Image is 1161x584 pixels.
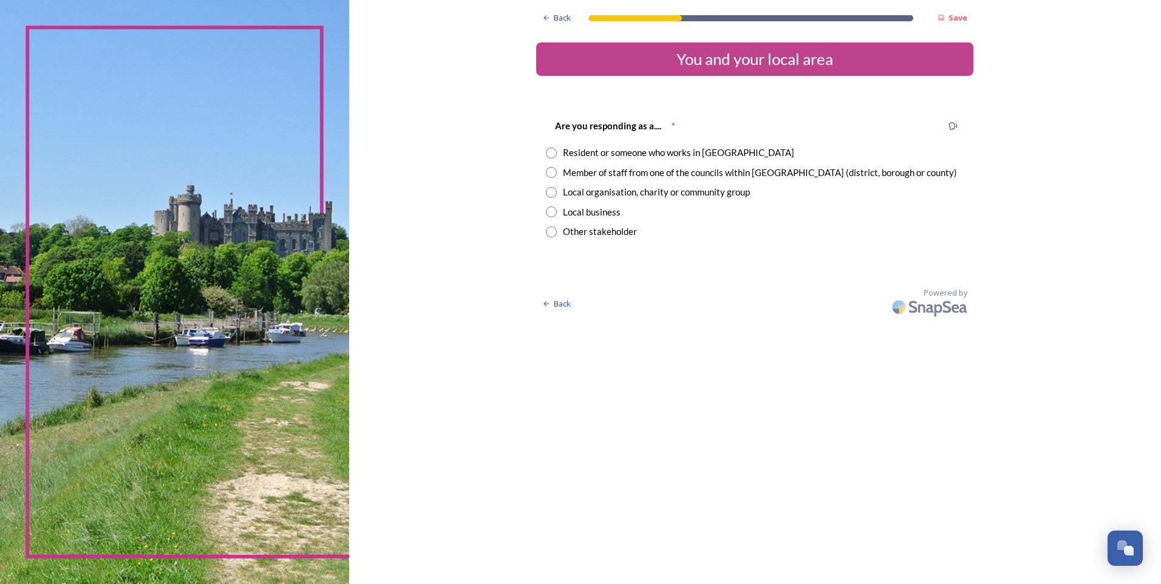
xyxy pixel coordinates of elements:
[563,146,794,160] div: Resident or someone who works in [GEOGRAPHIC_DATA]
[888,293,973,321] img: SnapSea Logo
[948,12,967,23] strong: Save
[554,12,571,24] span: Back
[541,47,969,71] div: You and your local area
[555,120,661,131] strong: Are you responding as a....
[554,298,571,310] span: Back
[563,205,621,219] div: Local business
[563,225,637,239] div: Other stakeholder
[924,287,967,299] span: Powered by
[563,166,957,180] div: Member of staff from one of the councils within [GEOGRAPHIC_DATA] (district, borough or county)
[1108,531,1143,566] button: Open Chat
[563,185,750,199] div: Local organisation, charity or community group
